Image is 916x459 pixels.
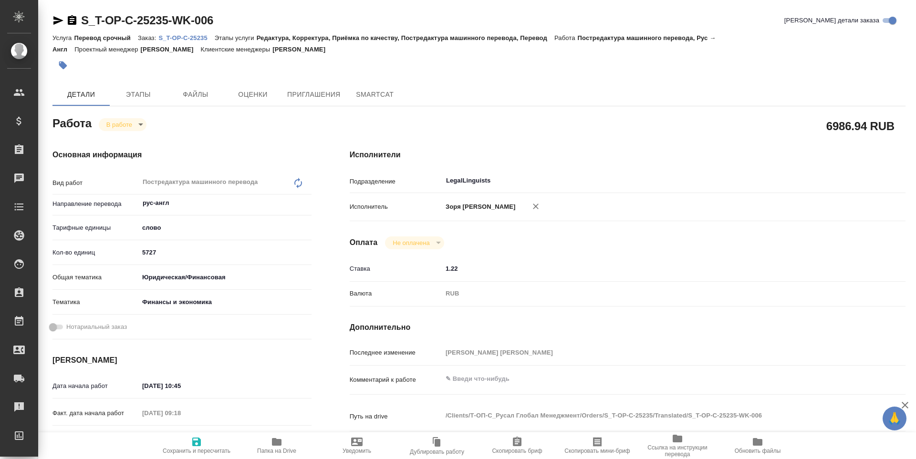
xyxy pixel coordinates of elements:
[350,348,442,357] p: Последнее изменение
[104,121,135,129] button: В работе
[52,199,139,209] p: Направление перевода
[139,245,312,259] input: ✎ Введи что-нибудь
[139,406,222,420] input: Пустое поле
[557,432,637,459] button: Скопировать мини-бриф
[139,379,222,393] input: ✎ Введи что-нибудь
[66,322,127,332] span: Нотариальный заказ
[52,355,312,366] h4: [PERSON_NAME]
[718,432,798,459] button: Обновить файлы
[52,408,139,418] p: Факт. дата начала работ
[442,408,859,424] textarea: /Clients/Т-ОП-С_Русал Глобал Менеджмент/Orders/S_T-OP-C-25235/Translated/S_T-OP-C-25235-WK-006
[350,412,442,421] p: Путь на drive
[237,432,317,459] button: Папка на Drive
[350,177,442,186] p: Подразделение
[306,202,308,204] button: Open
[350,289,442,298] p: Валюта
[66,15,78,26] button: Скопировать ссылку
[317,432,397,459] button: Уведомить
[215,34,257,41] p: Этапы услуги
[826,118,895,134] h2: 6986.94 RUB
[139,220,312,236] div: слово
[350,237,378,248] h4: Оплата
[886,408,903,428] span: 🙏
[397,432,477,459] button: Дублировать работу
[784,16,879,25] span: [PERSON_NAME] детали заказа
[74,34,138,41] p: Перевод срочный
[52,297,139,307] p: Тематика
[138,34,158,41] p: Заказ:
[350,322,906,333] h4: Дополнительно
[156,432,237,459] button: Сохранить и пересчитать
[163,448,230,454] span: Сохранить и пересчитать
[52,114,92,131] h2: Работа
[158,33,214,41] a: S_T-OP-C-25235
[854,180,856,182] button: Open
[52,34,74,41] p: Услуга
[52,15,64,26] button: Скопировать ссылку для ЯМессенджера
[883,407,906,430] button: 🙏
[139,269,312,286] div: Юридическая/Финансовая
[442,286,859,302] div: RUB
[81,14,213,27] a: S_T-OP-C-25235-WK-006
[564,448,630,454] span: Скопировать мини-бриф
[141,46,201,53] p: [PERSON_NAME]
[350,202,442,212] p: Исполнитель
[58,89,104,101] span: Детали
[99,118,146,131] div: В работе
[115,89,161,101] span: Этапы
[52,273,139,282] p: Общая тематика
[139,431,222,445] input: ✎ Введи что-нибудь
[52,55,73,76] button: Добавить тэг
[173,89,219,101] span: Файлы
[637,432,718,459] button: Ссылка на инструкции перевода
[643,444,712,458] span: Ссылка на инструкции перевода
[525,196,546,217] button: Удалить исполнителя
[272,46,333,53] p: [PERSON_NAME]
[52,223,139,233] p: Тарифные единицы
[492,448,542,454] span: Скопировать бриф
[477,432,557,459] button: Скопировать бриф
[52,178,139,188] p: Вид работ
[350,375,442,385] p: Комментарий к работе
[230,89,276,101] span: Оценки
[442,262,859,275] input: ✎ Введи что-нибудь
[350,264,442,274] p: Ставка
[442,346,859,359] input: Пустое поле
[735,448,781,454] span: Обновить файлы
[52,149,312,161] h4: Основная информация
[410,449,464,455] span: Дублировать работу
[52,248,139,257] p: Кол-во единиц
[74,46,140,53] p: Проектный менеджер
[385,236,444,249] div: В работе
[390,239,432,247] button: Не оплачена
[52,381,139,391] p: Дата начала работ
[139,294,312,310] div: Финансы и экономика
[287,89,341,101] span: Приглашения
[442,202,516,212] p: Зоря [PERSON_NAME]
[257,34,554,41] p: Редактура, Корректура, Приёмка по качеству, Постредактура машинного перевода, Перевод
[257,448,296,454] span: Папка на Drive
[201,46,273,53] p: Клиентские менеджеры
[554,34,578,41] p: Работа
[350,149,906,161] h4: Исполнители
[158,34,214,41] p: S_T-OP-C-25235
[352,89,398,101] span: SmartCat
[343,448,371,454] span: Уведомить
